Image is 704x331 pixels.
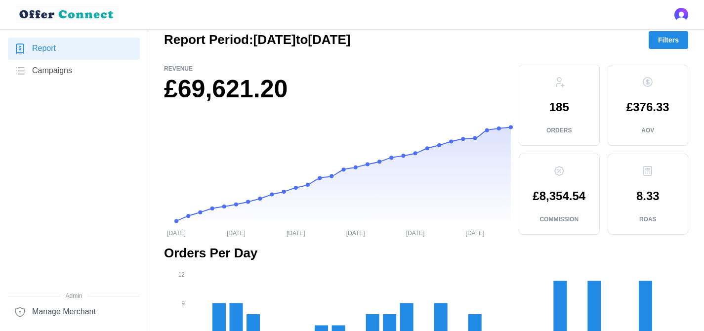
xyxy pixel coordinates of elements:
[636,190,660,202] p: 8.33
[8,291,140,301] span: Admin
[639,215,657,224] p: ROAS
[181,300,185,307] tspan: 9
[164,31,350,48] h2: Report Period: [DATE] to [DATE]
[658,32,679,48] span: Filters
[287,229,305,236] tspan: [DATE]
[164,73,511,105] h1: £69,621.20
[164,65,511,73] p: Revenue
[227,229,246,236] tspan: [DATE]
[178,271,185,278] tspan: 12
[8,301,140,323] a: Manage Merchant
[546,126,572,135] p: Orders
[549,101,569,113] p: 185
[674,8,688,22] img: 's logo
[32,65,72,77] span: Campaigns
[8,60,140,82] a: Campaigns
[466,229,485,236] tspan: [DATE]
[626,101,669,113] p: £376.33
[674,8,688,22] button: Open user button
[16,6,119,23] img: loyalBe Logo
[406,229,425,236] tspan: [DATE]
[8,38,140,60] a: Report
[641,126,654,135] p: AOV
[533,190,585,202] p: £8,354.54
[32,306,96,318] span: Manage Merchant
[346,229,365,236] tspan: [DATE]
[167,229,186,236] tspan: [DATE]
[649,31,688,49] button: Filters
[164,245,688,262] h2: Orders Per Day
[32,42,56,55] span: Report
[539,215,579,224] p: Commission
